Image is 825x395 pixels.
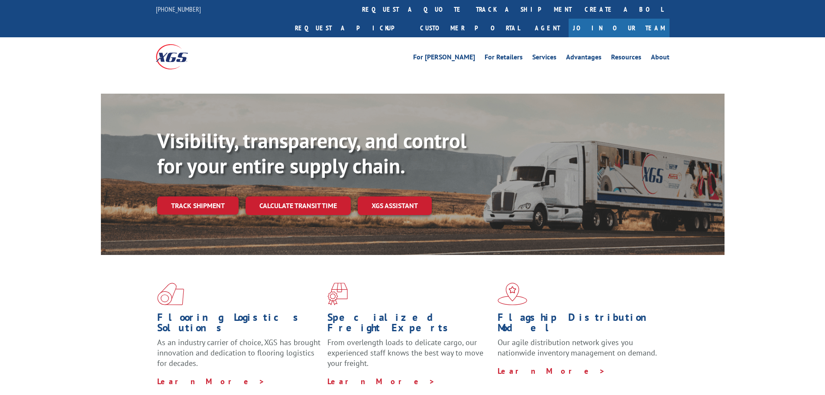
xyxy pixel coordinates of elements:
[485,54,523,63] a: For Retailers
[498,283,527,305] img: xgs-icon-flagship-distribution-model-red
[246,196,351,215] a: Calculate transit time
[611,54,641,63] a: Resources
[498,366,605,376] a: Learn More >
[157,196,239,215] a: Track shipment
[157,127,466,179] b: Visibility, transparency, and control for your entire supply chain.
[157,376,265,386] a: Learn More >
[498,337,657,358] span: Our agile distribution network gives you nationwide inventory management on demand.
[532,54,556,63] a: Services
[327,283,348,305] img: xgs-icon-focused-on-flooring-red
[566,54,602,63] a: Advantages
[651,54,670,63] a: About
[569,19,670,37] a: Join Our Team
[414,19,526,37] a: Customer Portal
[157,312,321,337] h1: Flooring Logistics Solutions
[498,312,661,337] h1: Flagship Distribution Model
[358,196,432,215] a: XGS ASSISTANT
[413,54,475,63] a: For [PERSON_NAME]
[156,5,201,13] a: [PHONE_NUMBER]
[327,337,491,376] p: From overlength loads to delicate cargo, our experienced staff knows the best way to move your fr...
[157,337,320,368] span: As an industry carrier of choice, XGS has brought innovation and dedication to flooring logistics...
[288,19,414,37] a: Request a pickup
[157,283,184,305] img: xgs-icon-total-supply-chain-intelligence-red
[327,312,491,337] h1: Specialized Freight Experts
[327,376,435,386] a: Learn More >
[526,19,569,37] a: Agent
